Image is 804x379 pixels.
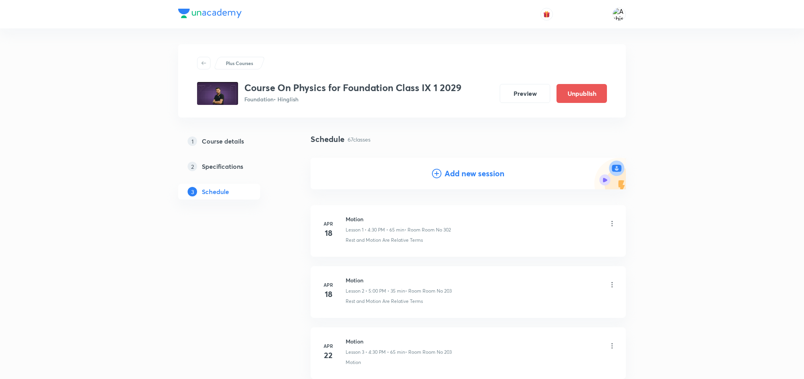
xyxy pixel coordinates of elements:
[320,288,336,300] h4: 18
[188,187,197,196] p: 3
[404,226,451,233] p: • Room Room No 302
[197,82,238,105] img: 840298016b2e4a52857294f0a5ae25c1.jpg
[346,237,423,244] p: Rest and Motion Are Relative Terms
[346,298,423,305] p: Rest and Motion Are Relative Terms
[346,288,405,295] p: Lesson 2 • 5:00 PM • 35 min
[346,337,452,345] h6: Motion
[540,8,553,21] button: avatar
[226,60,253,67] p: Plus Courses
[445,168,504,179] h4: Add new session
[346,215,451,223] h6: Motion
[346,276,452,284] h6: Motion
[244,82,462,93] h3: Course On Physics for Foundation Class IX 1 2029
[500,84,550,103] button: Preview
[320,281,336,288] h6: Apr
[346,226,404,233] p: Lesson 1 • 4:30 PM • 65 min
[244,95,462,103] p: Foundation • Hinglish
[320,220,336,227] h6: Apr
[311,133,344,145] h4: Schedule
[202,162,243,171] h5: Specifications
[346,349,405,356] p: Lesson 3 • 4:30 PM • 65 min
[320,349,336,361] h4: 22
[202,136,244,146] h5: Course details
[594,158,626,189] img: Add
[188,136,197,146] p: 1
[178,159,285,174] a: 2Specifications
[346,359,361,366] p: Motion
[612,7,626,21] img: Ashish Kumar
[320,342,336,349] h6: Apr
[348,135,370,144] p: 67 classes
[178,9,242,18] img: Company Logo
[320,227,336,239] h4: 18
[543,11,550,18] img: avatar
[202,187,229,196] h5: Schedule
[556,84,607,103] button: Unpublish
[178,133,285,149] a: 1Course details
[405,349,452,356] p: • Room Room No 203
[178,9,242,20] a: Company Logo
[405,288,452,295] p: • Room Room No 203
[188,162,197,171] p: 2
